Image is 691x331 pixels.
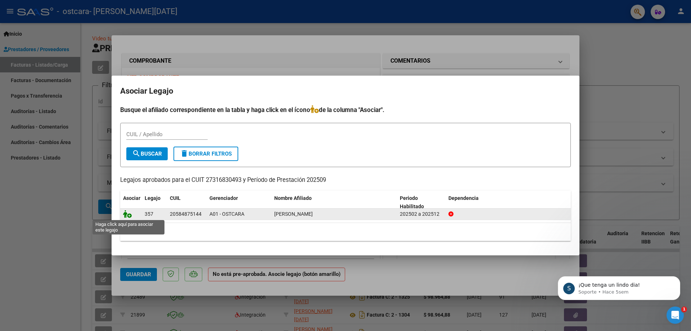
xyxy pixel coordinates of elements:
[120,84,571,98] h2: Asociar Legajo
[209,211,244,217] span: A01 - OSTCARA
[120,223,571,241] div: 1 registros
[400,195,424,209] span: Periodo Habilitado
[180,151,232,157] span: Borrar Filtros
[209,195,238,201] span: Gerenciador
[145,211,153,217] span: 357
[142,191,167,214] datatable-header-cell: Legajo
[120,105,571,115] h4: Busque el afiliado correspondiente en la tabla y haga click en el ícono de la columna "Asociar".
[400,210,443,218] div: 202502 a 202512
[207,191,271,214] datatable-header-cell: Gerenciador
[120,176,571,185] p: Legajos aprobados para el CUIT 27316830493 y Período de Prestación 202509
[667,307,684,324] iframe: Intercom live chat
[126,147,168,160] button: Buscar
[132,151,162,157] span: Buscar
[170,210,202,218] div: 20584875144
[274,211,313,217] span: FREDES BASTIAN
[397,191,446,214] datatable-header-cell: Periodo Habilitado
[274,195,312,201] span: Nombre Afiliado
[145,195,161,201] span: Legajo
[173,147,238,161] button: Borrar Filtros
[547,261,691,312] iframe: Intercom notifications mensaje
[448,195,479,201] span: Dependencia
[132,149,141,158] mat-icon: search
[180,149,189,158] mat-icon: delete
[446,191,571,214] datatable-header-cell: Dependencia
[123,195,140,201] span: Asociar
[120,191,142,214] datatable-header-cell: Asociar
[167,191,207,214] datatable-header-cell: CUIL
[170,195,181,201] span: CUIL
[271,191,397,214] datatable-header-cell: Nombre Afiliado
[681,307,687,312] span: 1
